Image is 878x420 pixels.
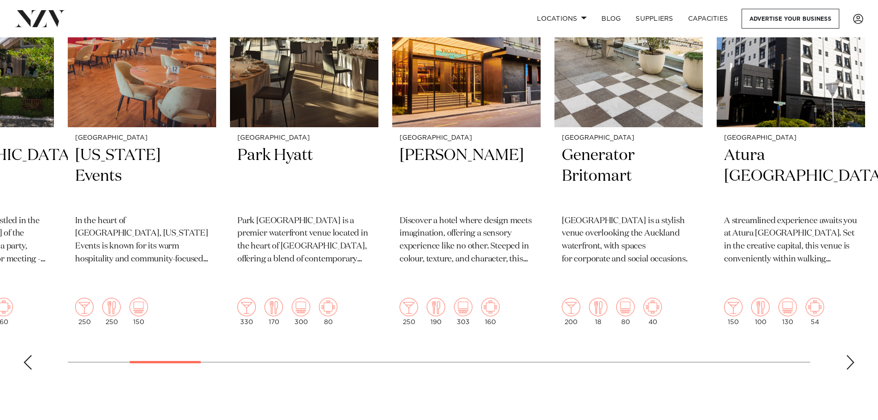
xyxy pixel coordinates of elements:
img: dining.png [427,298,445,316]
a: SUPPLIERS [628,9,680,29]
div: 200 [562,298,580,325]
div: 190 [427,298,445,325]
div: 250 [400,298,418,325]
img: dining.png [751,298,770,316]
img: cocktail.png [724,298,742,316]
p: A streamlined experience awaits you at Atura [GEOGRAPHIC_DATA]. Set in the creative capital, this... [724,215,858,266]
div: 80 [319,298,337,325]
h2: [US_STATE] Events [75,145,209,207]
img: theatre.png [292,298,310,316]
img: dining.png [265,298,283,316]
h2: [PERSON_NAME] [400,145,533,207]
small: [GEOGRAPHIC_DATA] [237,135,371,142]
div: 130 [778,298,797,325]
small: [GEOGRAPHIC_DATA] [75,135,209,142]
h2: Park Hyatt [237,145,371,207]
div: 160 [481,298,500,325]
img: nzv-logo.png [15,10,65,27]
a: BLOG [594,9,628,29]
h2: Atura [GEOGRAPHIC_DATA] [724,145,858,207]
a: Advertise your business [742,9,839,29]
p: Discover a hotel where design meets imagination, offering a sensory experience like no other. Ste... [400,215,533,266]
div: 18 [589,298,607,325]
img: meeting.png [643,298,662,316]
small: [GEOGRAPHIC_DATA] [400,135,533,142]
div: 303 [454,298,472,325]
div: 300 [292,298,310,325]
div: 150 [724,298,742,325]
div: 54 [806,298,824,325]
a: Locations [530,9,594,29]
p: In the heart of [GEOGRAPHIC_DATA], [US_STATE] Events is known for its warm hospitality and commun... [75,215,209,266]
img: theatre.png [454,298,472,316]
img: meeting.png [319,298,337,316]
img: theatre.png [616,298,635,316]
img: cocktail.png [400,298,418,316]
small: [GEOGRAPHIC_DATA] [562,135,695,142]
img: meeting.png [806,298,824,316]
img: cocktail.png [562,298,580,316]
div: 250 [102,298,121,325]
img: theatre.png [778,298,797,316]
div: 170 [265,298,283,325]
img: cocktail.png [75,298,94,316]
p: [GEOGRAPHIC_DATA] is a stylish venue overlooking the Auckland waterfront, with spaces for corpora... [562,215,695,266]
div: 80 [616,298,635,325]
div: 330 [237,298,256,325]
div: 250 [75,298,94,325]
img: cocktail.png [237,298,256,316]
img: meeting.png [481,298,500,316]
a: Capacities [681,9,736,29]
div: 100 [751,298,770,325]
img: dining.png [102,298,121,316]
div: 150 [130,298,148,325]
img: dining.png [589,298,607,316]
p: Park [GEOGRAPHIC_DATA] is a premier waterfront venue located in the heart of [GEOGRAPHIC_DATA], o... [237,215,371,266]
img: theatre.png [130,298,148,316]
h2: Generator Britomart [562,145,695,207]
div: 40 [643,298,662,325]
small: [GEOGRAPHIC_DATA] [724,135,858,142]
